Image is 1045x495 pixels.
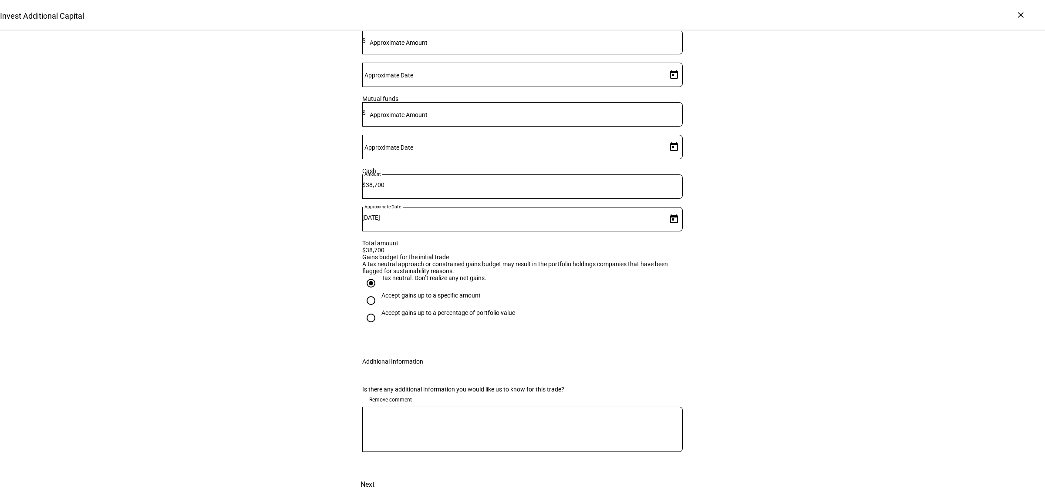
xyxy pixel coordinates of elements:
[362,247,683,254] div: $38,700
[370,39,428,46] mat-label: Approximate Amount
[364,72,413,79] mat-label: Approximate Date
[362,393,419,407] button: Remove comment
[362,240,683,247] div: Total amount
[665,138,683,156] button: Open calendar
[381,309,515,316] div: Accept gains up to a percentage of portfolio value
[362,254,683,261] div: Gains budget for the initial trade
[362,109,366,116] span: $
[370,111,428,118] mat-label: Approximate Amount
[381,274,486,281] div: Tax neutral. Don’t realize any net gains.
[362,386,683,393] div: Is there any additional information you would like us to know for this trade?
[361,474,374,495] span: Next
[362,358,423,365] div: Additional Information
[362,167,683,174] div: Cash
[665,211,683,228] button: Open calendar
[362,37,366,44] span: $
[665,66,683,84] button: Open calendar
[364,171,381,177] mat-label: Amount
[348,474,387,495] button: Next
[364,204,401,209] mat-label: Approximate Date
[381,292,481,299] div: Accept gains up to a specific amount
[362,181,366,188] span: $
[1014,8,1028,22] div: ×
[364,144,413,151] mat-label: Approximate Date
[362,261,683,274] div: A tax neutral approach or constrained gains budget may result in the portfolio holdings companies...
[369,393,412,407] span: Remove comment
[362,95,683,102] div: Mutual funds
